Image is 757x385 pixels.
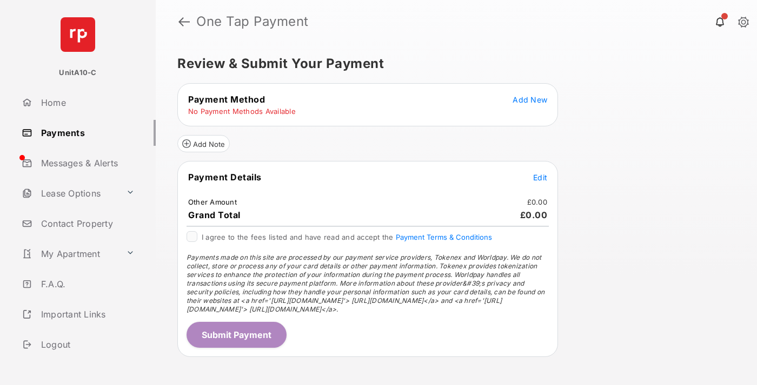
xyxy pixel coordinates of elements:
[17,211,156,237] a: Contact Property
[513,94,547,105] button: Add New
[17,120,156,146] a: Payments
[177,57,727,70] h5: Review & Submit Your Payment
[17,90,156,116] a: Home
[17,332,156,357] a: Logout
[188,197,237,207] td: Other Amount
[520,210,548,220] span: £0.00
[527,197,548,207] td: £0.00
[513,95,547,104] span: Add New
[17,301,139,327] a: Important Links
[188,172,262,183] span: Payment Details
[187,253,544,313] span: Payments made on this site are processed by our payment service providers, Tokenex and Worldpay. ...
[17,180,122,206] a: Lease Options
[17,271,156,297] a: F.A.Q.
[177,135,230,152] button: Add Note
[533,172,547,183] button: Edit
[61,17,95,52] img: svg+xml;base64,PHN2ZyB4bWxucz0iaHR0cDovL3d3dy53My5vcmcvMjAwMC9zdmciIHdpZHRoPSI2NCIgaGVpZ2h0PSI2NC...
[187,322,287,348] button: Submit Payment
[59,67,96,78] p: UnitA10-C
[396,233,492,241] button: I agree to the fees listed and have read and accept the
[196,15,309,28] strong: One Tap Payment
[17,241,122,267] a: My Apartment
[188,210,241,220] span: Grand Total
[202,233,492,241] span: I agree to the fees listed and have read and accept the
[188,106,296,116] td: No Payment Methods Available
[188,94,265,105] span: Payment Method
[17,150,156,176] a: Messages & Alerts
[533,173,547,182] span: Edit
